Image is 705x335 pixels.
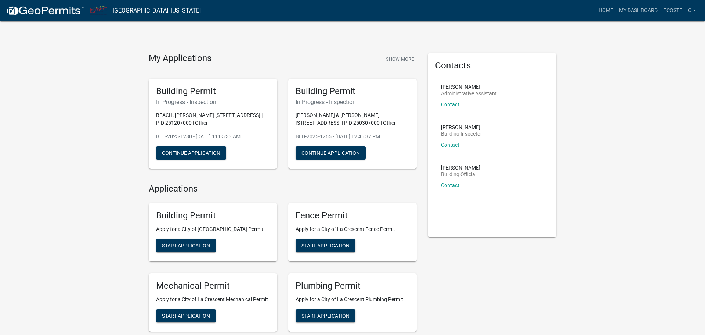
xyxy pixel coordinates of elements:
[156,239,216,252] button: Start Application
[156,296,270,303] p: Apply for a City of La Crescent Mechanical Permit
[383,53,417,65] button: Show More
[296,111,409,127] p: [PERSON_NAME] & [PERSON_NAME] [STREET_ADDRESS] | PID 250307000 | Other
[301,313,350,318] span: Start Application
[296,146,366,160] button: Continue Application
[435,60,549,71] h5: Contacts
[156,210,270,221] h5: Building Permit
[296,133,409,140] p: BLD-2025-1265 - [DATE] 12:45:37 PM
[441,142,459,148] a: Contact
[616,4,661,18] a: My Dashboard
[296,239,355,252] button: Start Application
[156,225,270,233] p: Apply for a City of [GEOGRAPHIC_DATA] Permit
[441,125,482,130] p: [PERSON_NAME]
[441,182,459,188] a: Contact
[441,91,497,96] p: Administrative Assistant
[296,309,355,322] button: Start Application
[296,210,409,221] h5: Fence Permit
[296,281,409,291] h5: Plumbing Permit
[149,53,211,64] h4: My Applications
[156,133,270,140] p: BLD-2025-1280 - [DATE] 11:05:33 AM
[90,6,107,15] img: City of La Crescent, Minnesota
[301,243,350,249] span: Start Application
[441,131,482,136] p: Building Inspector
[156,146,226,160] button: Continue Application
[156,281,270,291] h5: Mechanical Permit
[441,101,459,107] a: Contact
[156,309,216,322] button: Start Application
[441,172,480,177] p: Building Official
[162,243,210,249] span: Start Application
[661,4,699,18] a: TCostello
[441,165,480,170] p: [PERSON_NAME]
[149,183,417,194] h4: Applications
[296,225,409,233] p: Apply for a City of La Crescent Fence Permit
[113,4,201,17] a: [GEOGRAPHIC_DATA], [US_STATE]
[296,99,409,106] h6: In Progress - Inspection
[156,111,270,127] p: BEACH, [PERSON_NAME] [STREET_ADDRESS] | PID 251207000 | Other
[296,86,409,97] h5: Building Permit
[162,313,210,318] span: Start Application
[156,86,270,97] h5: Building Permit
[296,296,409,303] p: Apply for a City of La Crescent Plumbing Permit
[441,84,497,89] p: [PERSON_NAME]
[156,99,270,106] h6: In Progress - Inspection
[596,4,616,18] a: Home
